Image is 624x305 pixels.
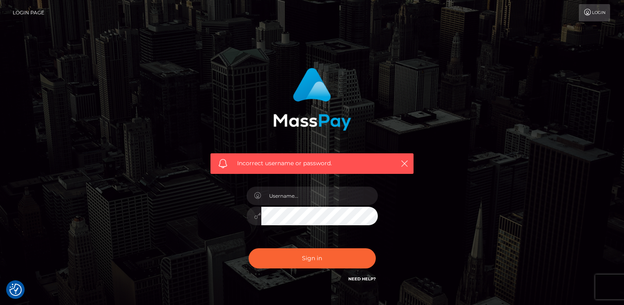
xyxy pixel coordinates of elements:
img: MassPay Login [273,68,351,131]
a: Need Help? [348,276,376,282]
input: Username... [261,187,378,205]
button: Consent Preferences [9,284,22,296]
a: Login Page [13,4,44,21]
img: Revisit consent button [9,284,22,296]
span: Incorrect username or password. [237,159,387,168]
a: Login [579,4,610,21]
button: Sign in [249,248,376,268]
